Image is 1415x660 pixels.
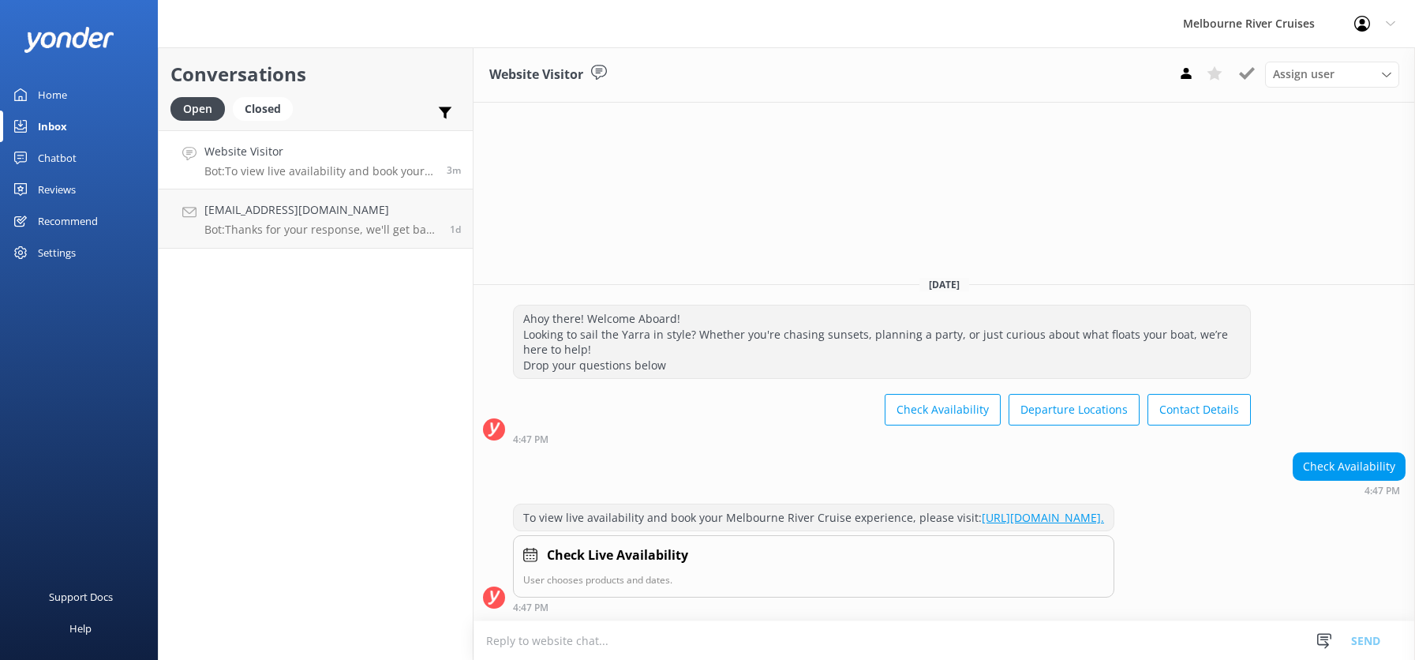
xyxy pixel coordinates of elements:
div: Home [38,79,67,111]
span: Sep 18 2025 02:56pm (UTC +10:00) Australia/Sydney [450,223,461,236]
h2: Conversations [170,59,461,89]
h3: Website Visitor [489,65,583,85]
div: Chatbot [38,142,77,174]
div: Assign User [1265,62,1399,87]
div: Open [170,97,225,121]
a: [EMAIL_ADDRESS][DOMAIN_NAME]Bot:Thanks for your response, we'll get back to you as soon as we can... [159,189,473,249]
strong: 4:47 PM [513,435,548,444]
img: yonder-white-logo.png [24,27,114,53]
div: Help [69,613,92,644]
p: User chooses products and dates. [523,572,1104,587]
div: Sep 19 2025 04:47pm (UTC +10:00) Australia/Sydney [513,433,1251,444]
div: Ahoy there! Welcome Aboard! Looking to sail the Yarra in style? Whether you're chasing sunsets, p... [514,306,1250,378]
strong: 4:47 PM [513,603,548,613]
div: Sep 19 2025 04:47pm (UTC +10:00) Australia/Sydney [1293,485,1406,496]
div: Support Docs [49,581,113,613]
p: Bot: To view live availability and book your Melbourne River Cruise experience, please visit: [UR... [204,164,435,178]
a: Open [170,99,233,117]
a: Closed [233,99,301,117]
div: Check Availability [1293,453,1405,480]
h4: Check Live Availability [547,546,688,566]
h4: Website Visitor [204,143,435,160]
span: Assign user [1273,66,1335,83]
span: Sep 19 2025 04:47pm (UTC +10:00) Australia/Sydney [447,163,461,177]
div: Settings [38,237,76,268]
h4: [EMAIL_ADDRESS][DOMAIN_NAME] [204,201,438,219]
button: Departure Locations [1009,394,1140,426]
p: Bot: Thanks for your response, we'll get back to you as soon as we can during opening hours. [204,223,438,237]
span: [DATE] [919,278,969,291]
strong: 4:47 PM [1364,486,1400,496]
div: Inbox [38,111,67,142]
div: Recommend [38,205,98,237]
a: [URL][DOMAIN_NAME]. [982,510,1104,525]
div: Sep 19 2025 04:47pm (UTC +10:00) Australia/Sydney [513,602,1114,613]
div: To view live availability and book your Melbourne River Cruise experience, please visit: [514,504,1114,531]
button: Contact Details [1147,394,1251,426]
button: Check Availability [885,394,1001,426]
div: Closed [233,97,293,121]
a: Website VisitorBot:To view live availability and book your Melbourne River Cruise experience, ple... [159,130,473,189]
div: Reviews [38,174,76,205]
